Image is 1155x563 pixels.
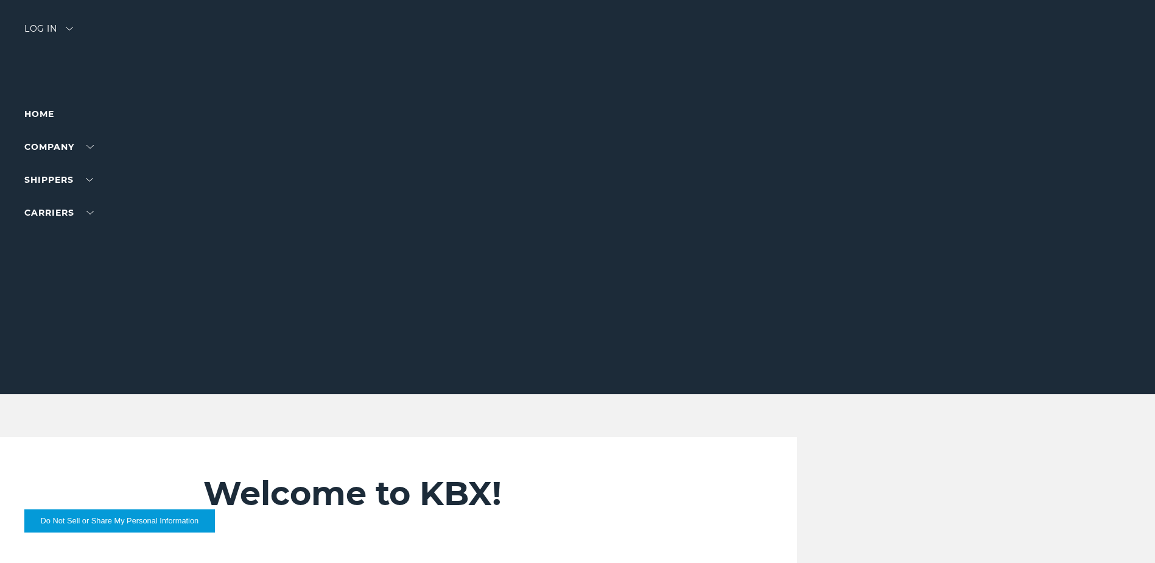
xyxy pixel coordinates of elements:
[203,473,723,514] h2: Welcome to KBX!
[24,174,93,185] a: SHIPPERS
[24,24,73,42] div: Log in
[532,24,623,78] img: kbx logo
[24,509,215,533] button: Do Not Sell or Share My Personal Information
[24,108,54,119] a: Home
[24,207,94,218] a: Carriers
[66,27,73,30] img: arrow
[24,141,94,152] a: Company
